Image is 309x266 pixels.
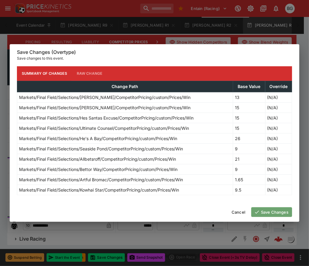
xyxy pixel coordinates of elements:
p: Markets/Final Field/Selections/Seaside Pond/CompetitorPricing/custom/Prices/Win [19,146,183,152]
p: Markets/Final Field/Selections/Artful Bromac/CompetitorPricing/custom/Prices/Win [19,176,183,183]
p: Markets/Final Field/Selections/Bettor Way/CompetitorPricing/custom/Prices/Win [19,166,177,172]
td: 9.5 [233,185,265,195]
button: Summary of Changes [17,66,72,81]
td: (N/A) [265,185,292,195]
td: 15 [233,113,265,123]
p: Markets/Final Field/Selections/[PERSON_NAME]/CompetitorPricing/custom/Prices/Win [19,104,190,111]
h6: Save Changes (Overtype) [17,49,292,55]
td: (N/A) [265,102,292,113]
td: 9 [233,143,265,154]
p: Markets/Final Field/Selections/Allbetsroff/CompetitorPricing/custom/Prices/Win [19,156,176,162]
td: 26 [233,133,265,143]
td: (N/A) [265,123,292,133]
td: 15 [233,102,265,113]
button: Cancel [228,207,249,217]
td: (N/A) [265,133,292,143]
th: Change Path [17,81,233,92]
td: (N/A) [265,113,292,123]
p: Markets/Final Field/Selections/Hes Santas Excuse/CompetitorPricing/custom/Prices/Win [19,115,194,121]
p: Markets/Final Field/Selections/[PERSON_NAME]/CompetitorPricing/custom/Prices/Win [19,94,190,100]
td: (N/A) [265,154,292,164]
th: Base Value [233,81,265,92]
td: 21 [233,154,265,164]
td: (N/A) [265,164,292,174]
p: Markets/Final Field/Selections/He's A Bay/CompetitorPricing/custom/Prices/Win [19,135,177,142]
td: (N/A) [265,174,292,185]
button: Raw Change [72,66,107,81]
td: (N/A) [265,92,292,102]
td: 13 [233,92,265,102]
p: Markets/Final Field/Selections/Ultimate Counsel/CompetitorPricing/custom/Prices/Win [19,125,189,131]
button: Save Changes [251,207,292,217]
th: Override [265,81,292,92]
p: Markets/Final Field/Selections/Kowhai Star/CompetitorPricing/custom/Prices/Win [19,187,179,193]
td: 1.65 [233,174,265,185]
td: 9 [233,164,265,174]
td: 15 [233,123,265,133]
p: Save changes to this event. [17,55,292,61]
td: (N/A) [265,143,292,154]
